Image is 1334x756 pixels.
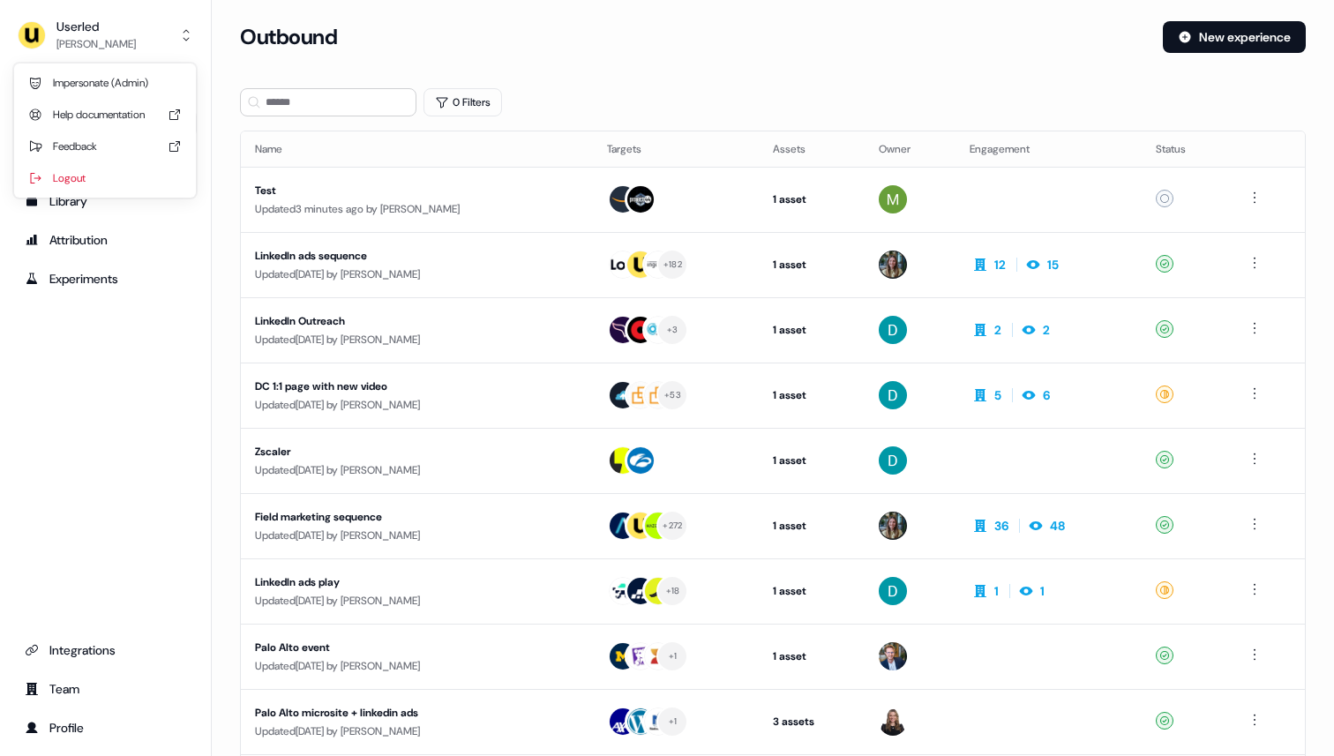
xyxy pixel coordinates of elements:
div: Help documentation [21,99,189,131]
div: Palo Alto event [255,639,579,656]
div: Updated [DATE] by [PERSON_NAME] [255,331,579,348]
img: David [879,316,907,344]
div: 1 asset [773,191,851,208]
a: Go to experiments [14,265,197,293]
div: 6 [1043,386,1050,404]
a: Go to team [14,675,197,703]
div: Updated [DATE] by [PERSON_NAME] [255,657,579,675]
img: Charlotte [879,251,907,279]
div: Userled [56,18,136,35]
th: Targets [593,131,759,167]
div: 1 [994,582,999,600]
img: David [879,577,907,605]
button: Userled[PERSON_NAME] [14,14,197,56]
img: Charlotte [879,512,907,540]
div: 1 asset [773,321,851,339]
div: + 182 [663,257,682,273]
img: Yann [879,642,907,670]
div: 36 [994,517,1008,535]
div: Feedback [21,131,189,162]
div: Profile [25,719,186,737]
div: Logout [21,162,189,194]
div: + 3 [667,322,678,338]
div: + 1 [669,714,678,730]
div: Field marketing sequence [255,508,579,526]
th: Owner [865,131,956,167]
button: New experience [1163,21,1306,53]
div: Updated [DATE] by [PERSON_NAME] [255,527,579,544]
img: Geneviève [879,707,907,736]
div: 3 assets [773,713,851,730]
div: 48 [1050,517,1065,535]
div: 2 [994,321,1001,339]
div: + 272 [663,518,682,534]
th: Status [1142,131,1230,167]
div: 1 asset [773,582,851,600]
div: 1 asset [773,517,851,535]
div: Zscaler [255,443,579,460]
th: Engagement [956,131,1143,167]
button: 0 Filters [423,88,502,116]
div: Updated [DATE] by [PERSON_NAME] [255,461,579,479]
a: Go to templates [14,187,197,215]
div: Palo Alto microsite + linkedin ads [255,704,579,722]
th: Name [241,131,593,167]
div: Experiments [25,270,186,288]
div: Team [25,680,186,698]
div: Updated [DATE] by [PERSON_NAME] [255,722,579,740]
img: Mickael [879,185,907,213]
img: David [879,446,907,475]
div: + 18 [666,583,680,599]
div: 1 asset [773,256,851,273]
div: 1 asset [773,386,851,404]
h3: Outbound [240,24,337,50]
a: Go to profile [14,714,197,742]
div: LinkedIn ads sequence [255,247,579,265]
div: 2 [1043,321,1050,339]
a: Go to integrations [14,636,197,664]
div: Test [255,182,579,199]
img: David [879,381,907,409]
div: 1 asset [773,452,851,469]
div: + 53 [664,387,681,403]
div: 15 [1047,256,1059,273]
div: Userled[PERSON_NAME] [14,64,196,198]
div: + 1 [669,648,678,664]
div: Updated 3 minutes ago by [PERSON_NAME] [255,200,579,218]
div: Updated [DATE] by [PERSON_NAME] [255,592,579,610]
div: 1 [1040,582,1045,600]
div: Impersonate (Admin) [21,67,189,99]
div: [PERSON_NAME] [56,35,136,53]
div: 12 [994,256,1006,273]
div: 5 [994,386,1001,404]
div: DC 1:1 page with new video [255,378,579,395]
div: Updated [DATE] by [PERSON_NAME] [255,396,579,414]
div: Attribution [25,231,186,249]
a: Go to attribution [14,226,197,254]
div: LinkedIn ads play [255,573,579,591]
div: 1 asset [773,647,851,665]
div: Updated [DATE] by [PERSON_NAME] [255,266,579,283]
div: Library [25,192,186,210]
th: Assets [759,131,865,167]
div: Integrations [25,641,186,659]
div: LinkedIn Outreach [255,312,579,330]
